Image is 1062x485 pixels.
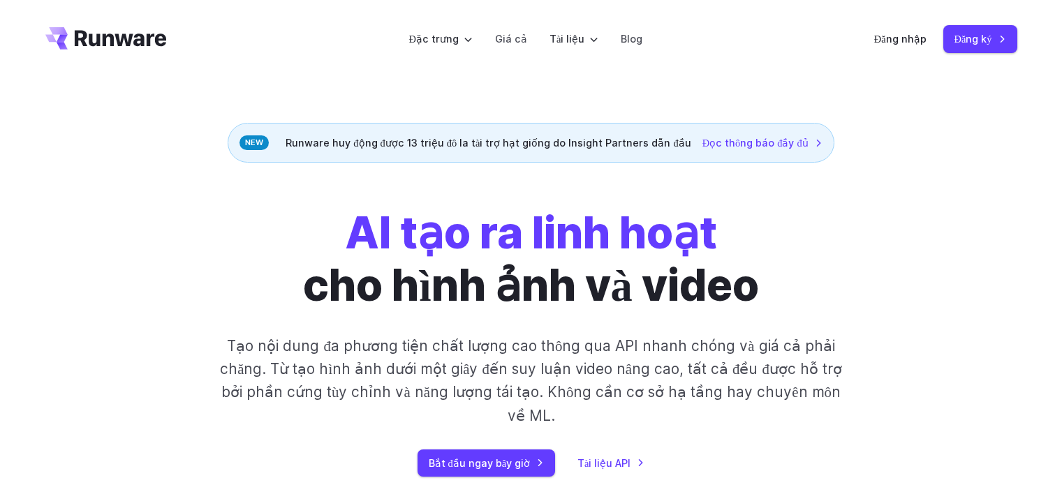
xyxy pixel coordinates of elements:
font: Tài liệu [550,33,584,45]
font: Đăng nhập [874,33,927,45]
a: Giá cả [495,31,527,47]
font: AI tạo ra linh hoạt [345,207,717,259]
font: Giá cả [495,33,527,45]
a: Tài liệu API [577,455,644,471]
font: Tạo nội dung đa phương tiện chất lượng cao thông qua API nhanh chóng và giá cả phải chăng. Từ tạo... [220,337,842,424]
font: Đặc trưng [409,33,459,45]
font: Runware huy động được 13 triệu đô la tài trợ hạt giống do Insight Partners dẫn đầu [286,137,691,149]
font: Tài liệu API [577,457,630,469]
font: Đọc thông báo đầy đủ [702,137,809,149]
a: Đăng ký [943,25,1017,52]
a: Bắt đầu ngay bây giờ [418,449,556,477]
font: Đăng ký [954,33,992,45]
a: Blog [621,31,642,47]
font: Blog [621,33,642,45]
font: cho hình ảnh và video [303,259,759,311]
a: Đi tới / [45,27,167,50]
a: Đăng nhập [874,31,927,47]
a: Đọc thông báo đầy đủ [702,135,823,151]
font: Bắt đầu ngay bây giờ [429,457,531,469]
